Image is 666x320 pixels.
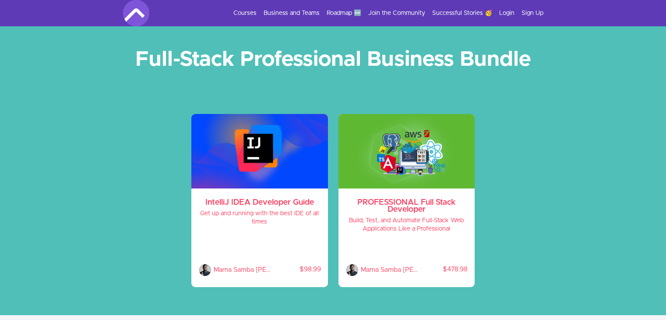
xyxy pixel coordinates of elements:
h3: IntelliJ IDEA Developer Guide [198,199,321,206]
h4: Get up and running with the best IDE of all times [198,210,321,226]
a: Join the Community [368,9,425,18]
a: Successful Stories 🥳 [432,9,492,18]
a: IntelliJ IDEA Developer Guide Get up and running with the best IDE of all times Mama Samba Braima... [191,114,328,287]
p: $98.99 [272,265,321,274]
img: WPzdydpSLWzi0DE2vtpQ_full-stack-professional.png [338,114,475,188]
h3: PROFESSIONAL Full Stack Developer [345,199,468,213]
a: Courses [233,9,257,18]
img: feaUWTbQhKblocKl2ZaW_Screenshot+2024-06-17+at+17.32.02.png [191,114,328,188]
p: Mama Samba Braima Nelson [214,263,272,277]
img: Mama Samba Braima Nelson [345,263,359,277]
strong: Full-Stack Professional Business Bundle [135,49,531,70]
p: Mama Samba Braima Nelson [361,263,419,277]
a: Login [499,9,514,18]
p: $478.98 [419,265,468,274]
a: Roadmap 🆕 [327,9,361,18]
a: Sign Up [522,9,543,18]
a: Business and Teams [264,9,320,18]
img: Mama Samba Braima Nelson [198,263,211,277]
h4: Build, Test, and Automate Full-Stack Web Applications Like a Professional [345,217,468,233]
a: PROFESSIONAL Full Stack Developer Build, Test, and Automate Full-Stack Web Applications Like a Pr... [338,114,475,287]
